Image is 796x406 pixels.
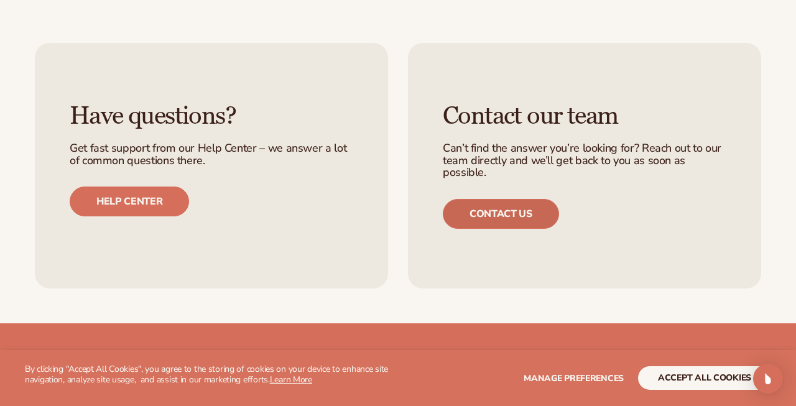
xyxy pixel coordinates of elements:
h3: Contact our team [443,103,726,130]
h3: Have questions? [70,103,353,130]
a: Contact us [443,199,559,229]
span: Manage preferences [524,372,624,384]
p: By clicking "Accept All Cookies", you agree to the storing of cookies on your device to enhance s... [25,364,398,385]
div: Open Intercom Messenger [753,364,783,394]
button: accept all cookies [638,366,771,390]
a: Learn More [270,374,312,385]
p: Get fast support from our Help Center – we answer a lot of common questions there. [70,142,353,167]
a: Help center [70,187,189,216]
p: Can’t find the answer you’re looking for? Reach out to our team directly and we’ll get back to yo... [443,142,726,179]
button: Manage preferences [524,366,624,390]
